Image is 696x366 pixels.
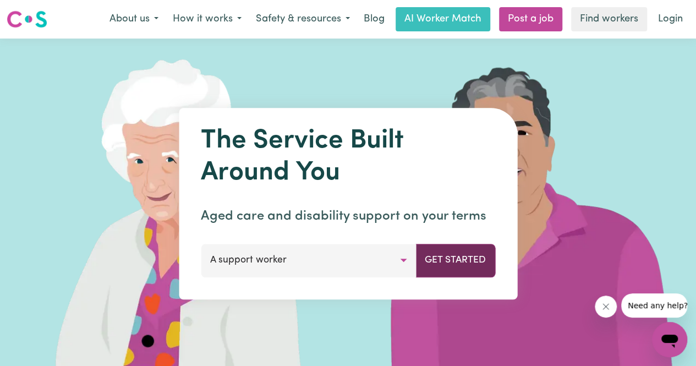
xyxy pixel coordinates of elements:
[652,322,687,357] iframe: Button to launch messaging window
[249,8,357,31] button: Safety & resources
[201,244,416,277] button: A support worker
[571,7,647,31] a: Find workers
[499,7,562,31] a: Post a job
[201,125,495,189] h1: The Service Built Around You
[102,8,166,31] button: About us
[396,7,490,31] a: AI Worker Match
[595,296,617,318] iframe: Close message
[7,9,47,29] img: Careseekers logo
[415,244,495,277] button: Get Started
[201,206,495,226] p: Aged care and disability support on your terms
[7,8,67,17] span: Need any help?
[621,293,687,318] iframe: Message from company
[166,8,249,31] button: How it works
[651,7,689,31] a: Login
[357,7,391,31] a: Blog
[7,7,47,32] a: Careseekers logo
